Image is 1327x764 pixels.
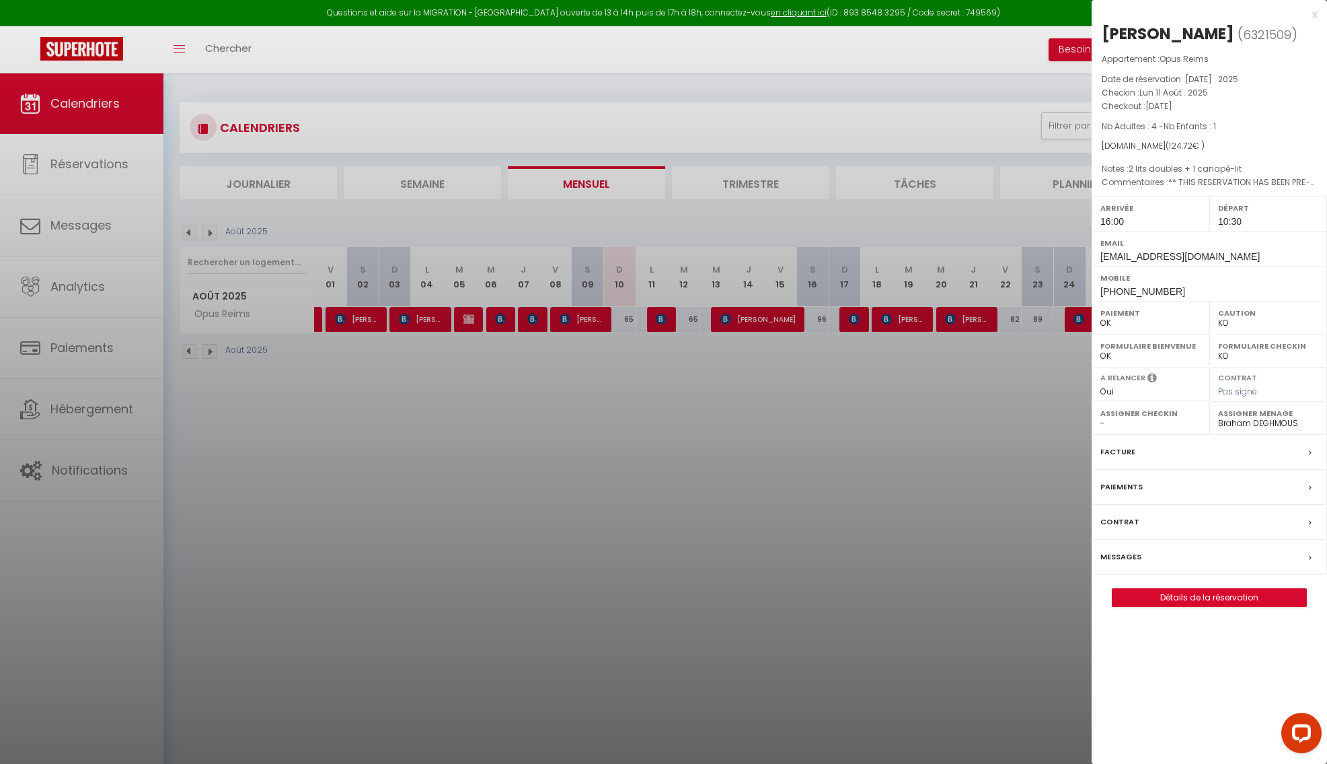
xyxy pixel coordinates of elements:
[1100,236,1318,250] label: Email
[1218,216,1242,227] span: 10:30
[1271,707,1327,764] iframe: LiveChat chat widget
[1100,251,1260,262] span: [EMAIL_ADDRESS][DOMAIN_NAME]
[1100,201,1201,215] label: Arrivée
[1102,86,1317,100] p: Checkin :
[1166,140,1205,151] span: ( € )
[1100,515,1139,529] label: Contrat
[1218,306,1318,320] label: Caution
[1238,25,1297,44] span: ( )
[1169,140,1192,151] span: 124.72
[1139,87,1208,98] span: Lun 11 Août . 2025
[1112,588,1307,607] button: Détails de la réservation
[1100,339,1201,353] label: Formulaire Bienvenue
[1218,201,1318,215] label: Départ
[1129,163,1242,174] span: 2 lits doubles + 1 canapé-lit
[1102,176,1317,189] p: Commentaires :
[1160,53,1209,65] span: Opus Reims
[1218,386,1257,397] span: Pas signé
[1100,286,1185,297] span: [PHONE_NUMBER]
[1100,372,1145,384] label: A relancer
[1100,306,1201,320] label: Paiement
[1102,162,1317,176] p: Notes :
[1243,26,1291,43] span: 6321509
[1100,480,1143,494] label: Paiements
[1100,550,1141,564] label: Messages
[1185,73,1238,85] span: [DATE] . 2025
[1147,372,1157,387] i: Sélectionner OUI si vous souhaiter envoyer les séquences de messages post-checkout
[1102,53,1317,66] p: Appartement :
[1218,372,1257,381] label: Contrat
[1218,339,1318,353] label: Formulaire Checkin
[1164,120,1216,132] span: Nb Enfants : 1
[1100,445,1135,459] label: Facture
[1112,589,1306,606] a: Détails de la réservation
[1145,100,1172,112] span: [DATE]
[1092,7,1317,23] div: x
[1102,23,1234,44] div: [PERSON_NAME]
[1100,271,1318,285] label: Mobile
[1100,407,1201,420] label: Assigner Checkin
[1102,140,1317,153] div: [DOMAIN_NAME]
[1102,100,1317,113] p: Checkout :
[1102,73,1317,86] p: Date de réservation :
[1100,216,1124,227] span: 16:00
[1102,120,1216,132] span: Nb Adultes : 4 -
[1218,407,1318,420] label: Assigner Menage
